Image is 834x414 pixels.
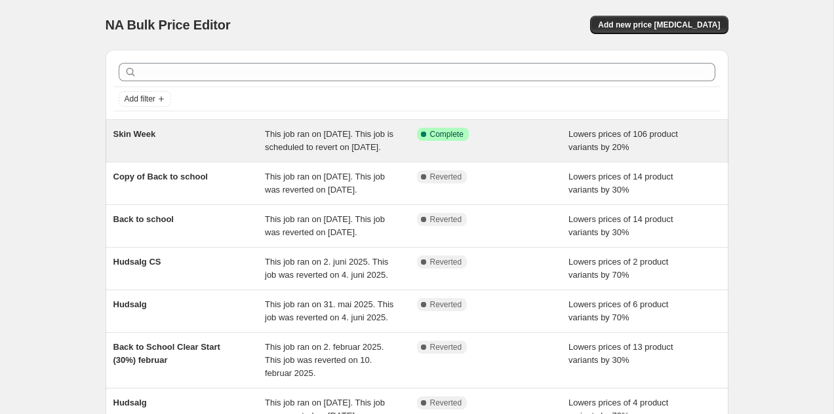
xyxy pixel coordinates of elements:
span: Reverted [430,398,462,408]
span: Copy of Back to school [113,172,208,181]
span: Complete [430,129,464,140]
span: This job ran on [DATE]. This job was reverted on [DATE]. [265,214,385,237]
span: NA Bulk Price Editor [106,18,231,32]
span: Hudsalg [113,398,147,407]
span: This job ran on 2. februar 2025. This job was reverted on 10. februar 2025. [265,342,384,378]
span: This job ran on 31. mai 2025. This job was reverted on 4. juni 2025. [265,299,393,322]
span: Hudsalg [113,299,147,309]
span: Reverted [430,342,462,352]
button: Add new price [MEDICAL_DATA] [590,16,728,34]
span: Back to School Clear Start (30%) februar [113,342,220,365]
span: This job ran on [DATE]. This job was reverted on [DATE]. [265,172,385,195]
span: Reverted [430,257,462,267]
span: Skin Week [113,129,156,139]
span: Back to school [113,214,174,224]
span: Lowers prices of 14 product variants by 30% [568,214,673,237]
span: Reverted [430,172,462,182]
span: Reverted [430,214,462,225]
span: Hudsalg CS [113,257,161,267]
span: Lowers prices of 13 product variants by 30% [568,342,673,365]
span: This job ran on [DATE]. This job is scheduled to revert on [DATE]. [265,129,393,152]
span: This job ran on 2. juni 2025. This job was reverted on 4. juni 2025. [265,257,388,280]
span: Lowers prices of 106 product variants by 20% [568,129,678,152]
span: Lowers prices of 14 product variants by 30% [568,172,673,195]
span: Lowers prices of 2 product variants by 70% [568,257,668,280]
span: Add new price [MEDICAL_DATA] [598,20,720,30]
span: Add filter [125,94,155,104]
button: Add filter [119,91,171,107]
span: Reverted [430,299,462,310]
span: Lowers prices of 6 product variants by 70% [568,299,668,322]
